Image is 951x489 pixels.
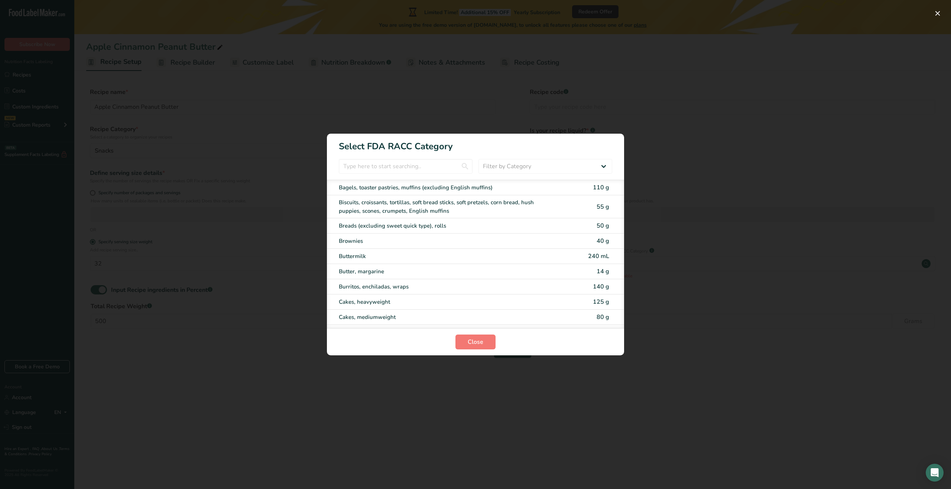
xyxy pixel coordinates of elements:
div: Buttermilk [339,252,550,261]
input: Type here to start searching.. [339,159,473,174]
span: 240 mL [588,252,609,260]
div: Breads (excluding sweet quick type), rolls [339,222,550,230]
div: Cakes, heavyweight [339,298,550,306]
span: 50 g [597,222,609,230]
div: Brownies [339,237,550,245]
span: Close [468,338,483,346]
span: 80 g [597,313,609,321]
div: Biscuits, croissants, tortillas, soft bread sticks, soft pretzels, corn bread, hush puppies, scon... [339,198,550,215]
span: 110 g [593,183,609,192]
div: Butter, margarine [339,267,550,276]
div: Bagels, toaster pastries, muffins (excluding English muffins) [339,183,550,192]
div: Burritos, enchiladas, wraps [339,283,550,291]
h1: Select FDA RACC Category [327,134,624,153]
div: Cakes, lightweight (angel food, chiffon, or sponge cake without icing or filling) [339,328,550,337]
div: Cakes, mediumweight [339,313,550,322]
span: 14 g [597,267,609,276]
span: 140 g [593,283,609,291]
span: 40 g [597,237,609,245]
button: Close [455,335,496,349]
span: 125 g [593,298,609,306]
span: 55 g [597,203,609,211]
div: Open Intercom Messenger [926,464,944,482]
